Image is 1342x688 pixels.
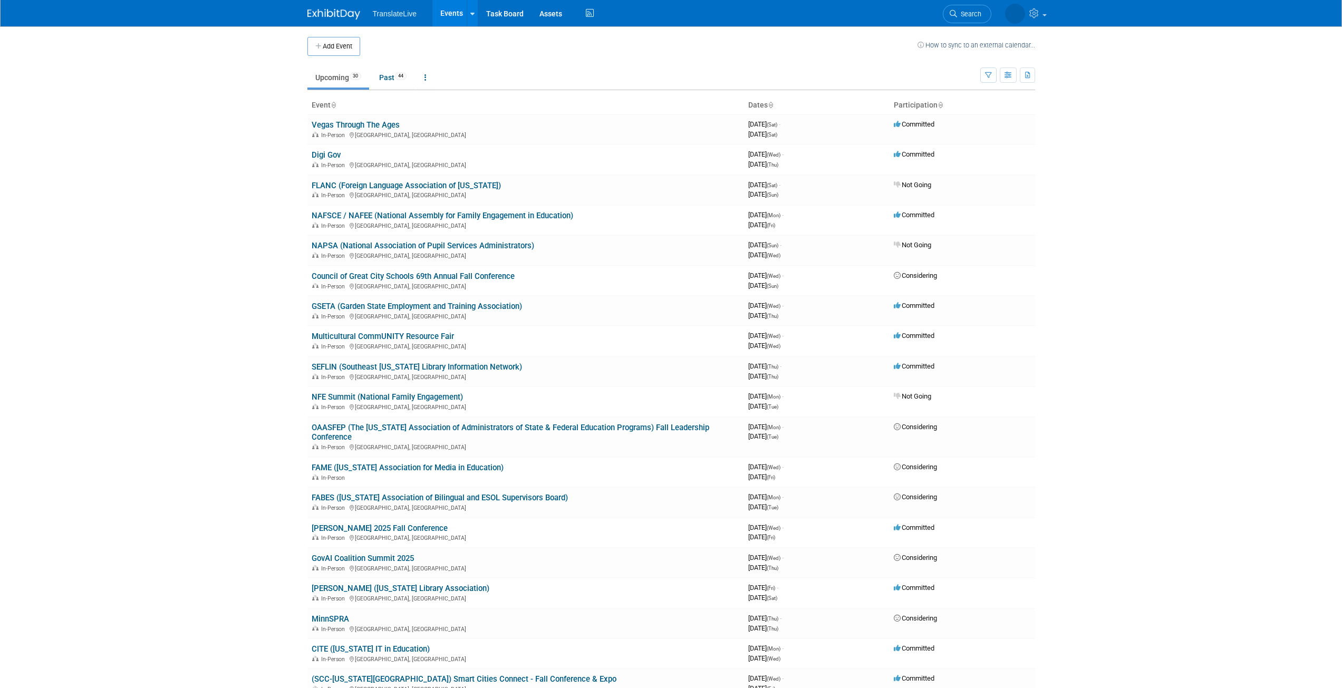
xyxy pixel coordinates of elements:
span: (Mon) [767,424,780,430]
span: (Wed) [767,303,780,309]
span: Committed [894,674,934,682]
span: - [782,554,784,561]
a: Sort by Participation Type [938,101,943,109]
a: Search [943,5,991,23]
span: In-Person [321,535,348,541]
span: In-Person [321,313,348,320]
a: OAASFEP (The [US_STATE] Association of Administrators of State & Federal Education Programs) Fall... [312,423,709,442]
span: [DATE] [748,372,778,380]
span: [DATE] [748,493,784,501]
span: [DATE] [748,654,780,662]
img: In-Person Event [312,474,318,480]
span: Committed [894,362,934,370]
span: In-Person [321,626,348,633]
span: (Wed) [767,656,780,662]
div: [GEOGRAPHIC_DATA], [GEOGRAPHIC_DATA] [312,624,740,633]
a: Past44 [371,67,414,88]
a: Vegas Through The Ages [312,120,400,130]
img: In-Person Event [312,535,318,540]
span: Not Going [894,392,931,400]
span: [DATE] [748,302,784,309]
a: Upcoming30 [307,67,369,88]
span: [DATE] [748,312,778,319]
span: Committed [894,150,934,158]
span: [DATE] [748,251,780,259]
a: Sort by Event Name [331,101,336,109]
th: Event [307,96,744,114]
img: In-Person Event [312,565,318,570]
span: (Wed) [767,555,780,561]
img: In-Person Event [312,313,318,318]
a: How to sync to an external calendar... [918,41,1035,49]
div: [GEOGRAPHIC_DATA], [GEOGRAPHIC_DATA] [312,533,740,541]
span: Considering [894,493,937,501]
span: Not Going [894,241,931,249]
span: In-Person [321,565,348,572]
span: (Thu) [767,313,778,319]
span: [DATE] [748,503,778,511]
span: - [780,614,781,622]
span: (Mon) [767,646,780,652]
span: [DATE] [748,584,778,592]
span: [DATE] [748,524,784,531]
img: In-Person Event [312,192,318,197]
span: - [782,392,784,400]
span: [DATE] [748,130,777,138]
span: [DATE] [748,624,778,632]
span: In-Person [321,253,348,259]
div: [GEOGRAPHIC_DATA], [GEOGRAPHIC_DATA] [312,402,740,411]
a: NAFSCE / NAFEE (National Assembly for Family Engagement in Education) [312,211,573,220]
span: [DATE] [748,150,784,158]
span: (Thu) [767,616,778,622]
span: In-Person [321,444,348,451]
a: [PERSON_NAME] ([US_STATE] Library Association) [312,584,489,593]
span: Not Going [894,181,931,189]
span: [DATE] [748,342,780,350]
span: In-Person [321,404,348,411]
img: In-Person Event [312,444,318,449]
span: Committed [894,524,934,531]
span: [DATE] [748,160,778,168]
span: Considering [894,272,937,279]
span: [DATE] [748,564,778,571]
span: [DATE] [748,282,778,289]
span: [DATE] [748,614,781,622]
img: In-Person Event [312,404,318,409]
a: FABES ([US_STATE] Association of Bilingual and ESOL Supervisors Board) [312,493,568,502]
span: (Thu) [767,626,778,632]
span: (Tue) [767,505,778,510]
span: [DATE] [748,463,784,471]
span: TranslateLive [373,9,417,18]
div: [GEOGRAPHIC_DATA], [GEOGRAPHIC_DATA] [312,342,740,350]
span: (Tue) [767,434,778,440]
span: (Wed) [767,464,780,470]
a: Council of Great City Schools 69th Annual Fall Conference [312,272,515,281]
span: [DATE] [748,473,775,481]
span: - [780,241,781,249]
span: (Thu) [767,162,778,168]
div: [GEOGRAPHIC_DATA], [GEOGRAPHIC_DATA] [312,594,740,602]
span: (Wed) [767,273,780,279]
a: GovAI Coalition Summit 2025 [312,554,414,563]
div: [GEOGRAPHIC_DATA], [GEOGRAPHIC_DATA] [312,251,740,259]
span: In-Person [321,505,348,511]
img: In-Person Event [312,253,318,258]
span: (Fri) [767,535,775,540]
span: (Thu) [767,364,778,370]
span: - [777,584,778,592]
span: - [782,644,784,652]
div: [GEOGRAPHIC_DATA], [GEOGRAPHIC_DATA] [312,564,740,572]
span: In-Person [321,656,348,663]
span: Committed [894,644,934,652]
a: NAPSA (National Association of Pupil Services Administrators) [312,241,534,250]
img: In-Person Event [312,343,318,348]
th: Participation [890,96,1035,114]
img: In-Person Event [312,162,318,167]
span: (Sun) [767,243,778,248]
span: (Wed) [767,343,780,349]
span: (Sat) [767,132,777,138]
a: [PERSON_NAME] 2025 Fall Conference [312,524,448,533]
span: [DATE] [748,402,778,410]
div: [GEOGRAPHIC_DATA], [GEOGRAPHIC_DATA] [312,442,740,451]
span: (Thu) [767,374,778,380]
